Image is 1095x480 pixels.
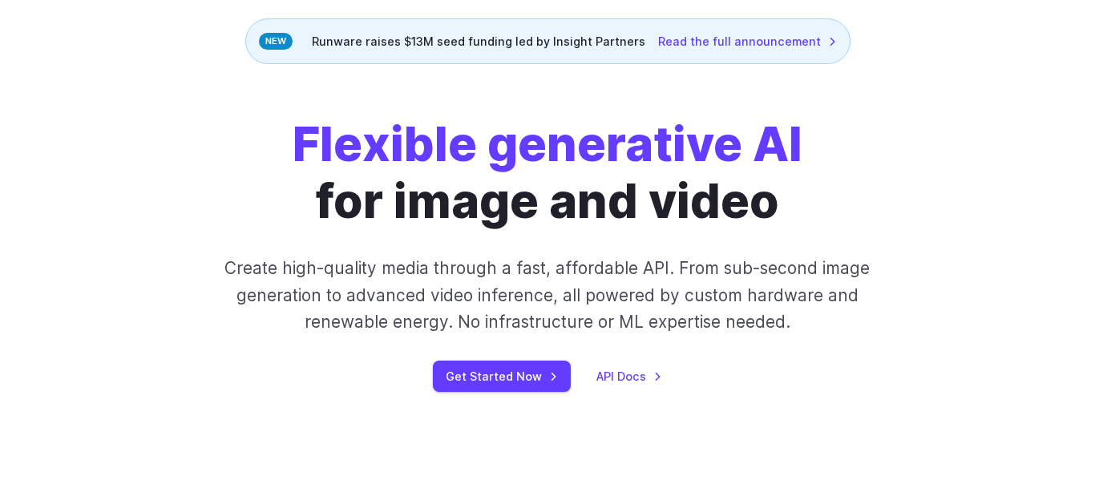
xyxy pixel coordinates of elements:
[658,32,837,50] a: Read the full announcement
[293,115,802,172] strong: Flexible generative AI
[209,255,886,335] p: Create high-quality media through a fast, affordable API. From sub-second image generation to adv...
[293,115,802,229] h1: for image and video
[433,361,571,392] a: Get Started Now
[245,18,851,64] div: Runware raises $13M seed funding led by Insight Partners
[596,367,662,385] a: API Docs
